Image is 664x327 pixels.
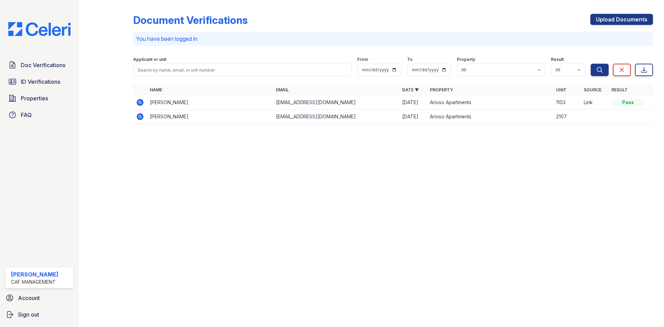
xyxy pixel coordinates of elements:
td: 2107 [553,110,581,124]
a: Unit [556,87,566,92]
img: CE_Logo_Blue-a8612792a0a2168367f1c8372b55b34899dd931a85d93a1a3d3e32e68fde9ad4.png [3,22,76,36]
div: CAF Management [11,279,58,285]
a: Upload Documents [590,14,653,25]
label: From [357,57,368,62]
label: To [407,57,413,62]
span: Properties [21,94,48,102]
div: [PERSON_NAME] [11,270,58,279]
span: FAQ [21,111,32,119]
span: Sign out [18,310,39,319]
label: Applicant or unit [133,57,166,62]
a: ID Verifications [6,75,73,89]
a: Property [430,87,453,92]
a: Result [611,87,628,92]
a: FAQ [6,108,73,122]
div: Pass [611,99,645,106]
a: Properties [6,91,73,105]
a: Source [584,87,601,92]
td: [PERSON_NAME] [147,110,273,124]
td: Link [581,96,609,110]
a: Account [3,291,76,305]
span: Doc Verifications [21,61,65,69]
span: ID Verifications [21,78,60,86]
td: Arioso Apartments [427,96,553,110]
a: Name [150,87,162,92]
div: Document Verifications [133,14,248,26]
input: Search by name, email, or unit number [133,64,352,76]
a: Sign out [3,308,76,321]
p: You have been logged in [136,35,650,43]
td: [DATE] [399,110,427,124]
label: Property [457,57,475,62]
a: Doc Verifications [6,58,73,72]
td: Arioso Apartments [427,110,553,124]
label: Result [551,57,564,62]
td: 1103 [553,96,581,110]
td: [EMAIL_ADDRESS][DOMAIN_NAME] [273,110,399,124]
span: Account [18,294,40,302]
td: [EMAIL_ADDRESS][DOMAIN_NAME] [273,96,399,110]
a: Email [276,87,289,92]
td: [PERSON_NAME] [147,96,273,110]
a: Date ▼ [402,87,419,92]
td: [DATE] [399,96,427,110]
